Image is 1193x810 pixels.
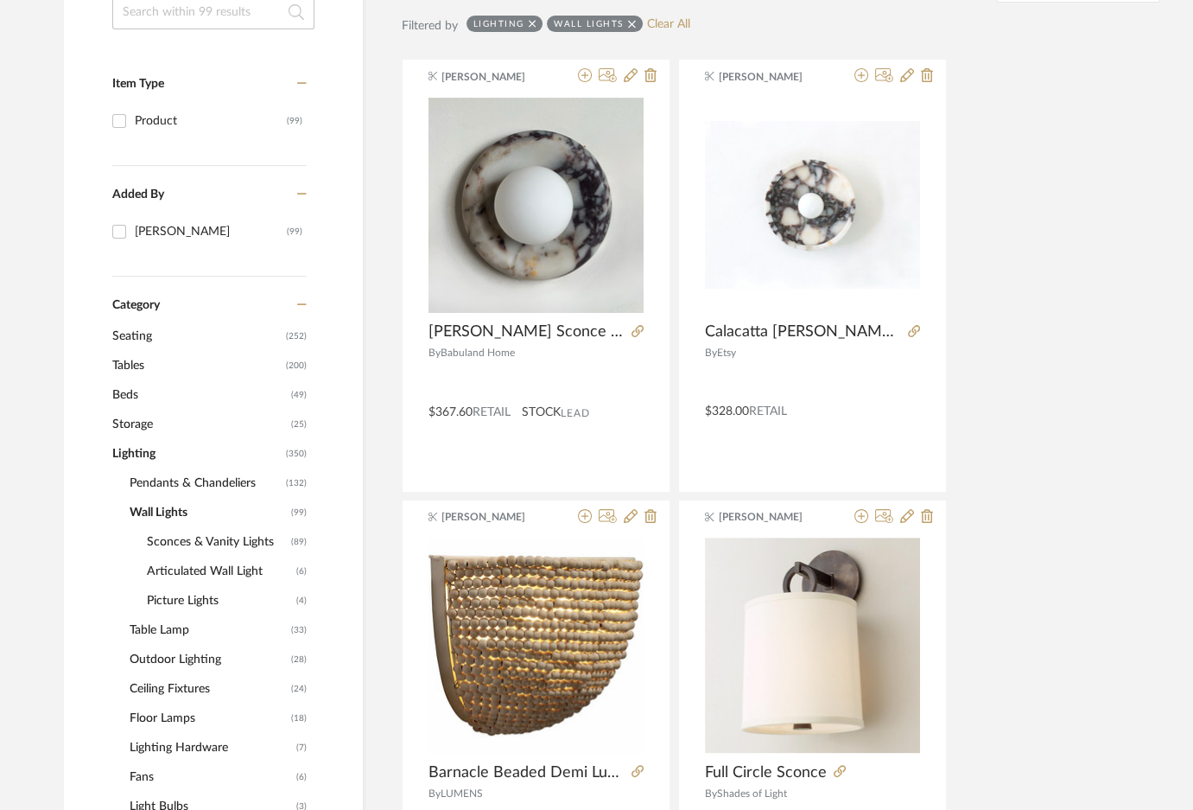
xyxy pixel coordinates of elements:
[428,538,644,753] img: Barnacle Beaded Demi Lune Wall Sconce
[561,407,590,419] span: Lead
[112,188,164,201] span: Added By
[473,406,511,418] span: Retail
[112,439,282,469] span: Lighting
[441,788,483,799] span: LUMENS
[473,18,524,29] div: Lighting
[705,763,827,782] span: Full Circle Sconce
[287,107,302,135] div: (99)
[130,469,282,498] span: Pendants & Chandeliers
[428,348,441,358] span: By
[291,705,307,732] span: (18)
[296,763,307,791] span: (6)
[112,410,287,439] span: Storage
[719,509,828,525] span: [PERSON_NAME]
[749,405,787,418] span: Retail
[287,218,302,246] div: (99)
[296,734,307,762] span: (7)
[130,615,287,645] span: Table Lamp
[130,498,287,527] span: Wall Lights
[705,322,901,341] span: Calacatta [PERSON_NAME] Minimalist Sconce Light Calacatta Vanity Wall Light Fixture [PERSON_NAME]...
[705,405,749,418] span: $328.00
[130,704,287,733] span: Floor Lamps
[286,440,307,468] span: (350)
[112,298,160,313] span: Category
[286,322,307,350] span: (252)
[717,348,736,358] span: Etsy
[286,469,307,497] span: (132)
[705,348,717,358] span: By
[135,218,287,246] div: [PERSON_NAME]
[291,499,307,526] span: (99)
[130,645,287,674] span: Outdoor Lighting
[522,404,561,422] span: STOCK
[112,351,282,380] span: Tables
[441,509,550,525] span: [PERSON_NAME]
[130,674,287,704] span: Ceiling Fixtures
[291,528,307,556] span: (89)
[428,98,644,313] img: Luna Sconce Wall Light - Calacatta Viola Marble Curved Plate 20cm
[705,538,920,753] img: Full Circle Sconce
[428,322,625,341] span: [PERSON_NAME] Sconce Wall Light - Calacatta [PERSON_NAME] Curved Plate 20cm
[554,18,624,29] div: Wall Lights
[717,788,787,799] span: Shades of Light
[147,527,287,557] span: Sconces & Vanity Lights
[286,352,307,379] span: (200)
[147,586,292,615] span: Picture Lights
[402,16,458,35] div: Filtered by
[291,675,307,703] span: (24)
[428,788,441,799] span: By
[296,558,307,585] span: (6)
[130,762,292,792] span: Fans
[112,322,282,351] span: Seating
[147,557,292,586] span: Articulated Wall Light
[719,69,828,85] span: [PERSON_NAME]
[112,380,287,410] span: Beds
[705,121,920,288] img: Calacatta Viola Marble Minimalist Sconce Light Calacatta Vanity Wall Light Fixture Viola Marble K...
[291,646,307,673] span: (28)
[130,733,292,762] span: Lighting Hardware
[291,616,307,644] span: (33)
[291,381,307,409] span: (49)
[705,788,717,799] span: By
[428,763,625,782] span: Barnacle Beaded Demi Lune Wall Sconce
[647,17,690,32] a: Clear All
[135,107,287,135] div: Product
[441,348,515,358] span: Babuland Home
[112,78,164,90] span: Item Type
[428,406,473,418] span: $367.60
[441,69,550,85] span: [PERSON_NAME]
[296,587,307,615] span: (4)
[291,411,307,438] span: (25)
